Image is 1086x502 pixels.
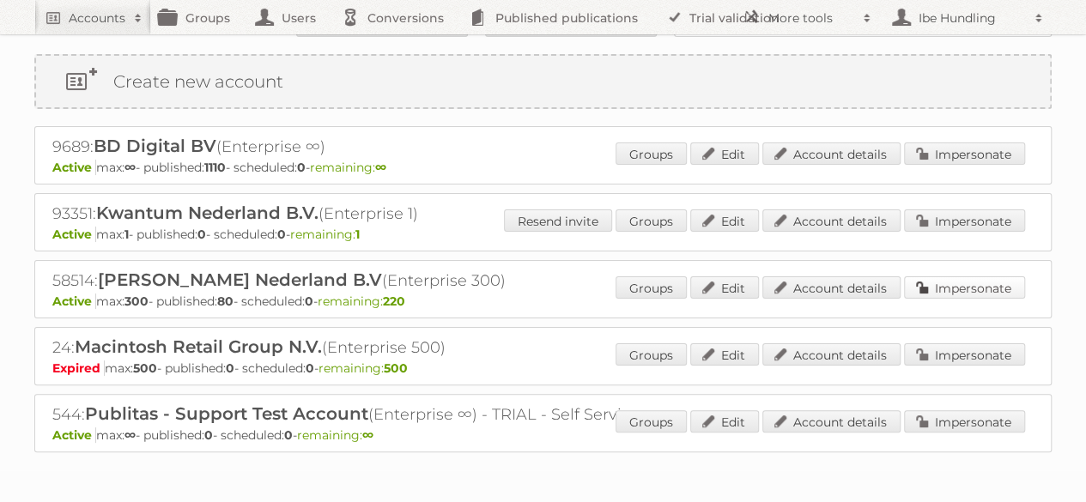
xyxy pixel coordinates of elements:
span: Active [52,427,96,443]
strong: 0 [204,427,213,443]
a: Edit [690,142,759,165]
a: Edit [690,343,759,366]
a: Account details [762,142,901,165]
h2: 544: (Enterprise ∞) - TRIAL - Self Service [52,403,653,426]
p: max: - published: - scheduled: - [52,160,1034,175]
span: Expired [52,360,105,376]
a: Account details [762,276,901,299]
strong: ∞ [375,160,386,175]
a: Groups [616,410,687,432]
a: Impersonate [904,209,1025,232]
span: remaining: [318,293,405,309]
strong: 300 [124,293,149,309]
a: Groups [616,142,687,165]
h2: 9689: (Enterprise ∞) [52,136,653,158]
span: Macintosh Retail Group N.V. [75,336,322,357]
h2: 58514: (Enterprise 300) [52,269,653,292]
strong: 0 [197,227,206,242]
h2: More tools [768,9,854,27]
span: [PERSON_NAME] Nederland B.V [98,269,382,290]
h2: Ibe Hundling [914,9,1026,27]
strong: ∞ [124,427,136,443]
span: remaining: [290,227,360,242]
span: Kwantum Nederland B.V. [96,203,319,223]
h2: Accounts [69,9,125,27]
strong: 220 [383,293,405,309]
a: Edit [690,410,759,432]
a: Edit [690,276,759,299]
strong: 0 [306,360,314,376]
a: Resend invite [504,209,612,232]
p: max: - published: - scheduled: - [52,360,1034,376]
span: Active [52,293,96,309]
strong: 80 [217,293,234,309]
span: remaining: [297,427,373,443]
a: Impersonate [904,142,1025,165]
strong: 0 [277,227,286,242]
strong: 0 [226,360,234,376]
a: Groups [616,343,687,366]
span: remaining: [310,160,386,175]
strong: ∞ [124,160,136,175]
strong: 500 [133,360,157,376]
a: Impersonate [904,276,1025,299]
strong: 0 [305,293,313,309]
p: max: - published: - scheduled: - [52,427,1034,443]
span: BD Digital BV [94,136,216,156]
strong: 1 [124,227,129,242]
strong: 0 [284,427,293,443]
strong: ∞ [362,427,373,443]
span: remaining: [319,360,408,376]
p: max: - published: - scheduled: - [52,293,1034,309]
span: Active [52,160,96,175]
strong: 1110 [204,160,226,175]
p: max: - published: - scheduled: - [52,227,1034,242]
strong: 500 [384,360,408,376]
a: Edit [690,209,759,232]
a: Impersonate [904,410,1025,432]
strong: 1 [355,227,360,242]
a: Account details [762,343,901,366]
a: Account details [762,410,901,432]
strong: 0 [297,160,306,175]
a: Groups [616,209,687,232]
h2: 24: (Enterprise 500) [52,336,653,359]
span: Publitas - Support Test Account [85,403,368,424]
a: Create new account [36,56,1050,107]
a: Groups [616,276,687,299]
span: Active [52,227,96,242]
a: Account details [762,209,901,232]
a: Impersonate [904,343,1025,366]
h2: 93351: (Enterprise 1) [52,203,653,225]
